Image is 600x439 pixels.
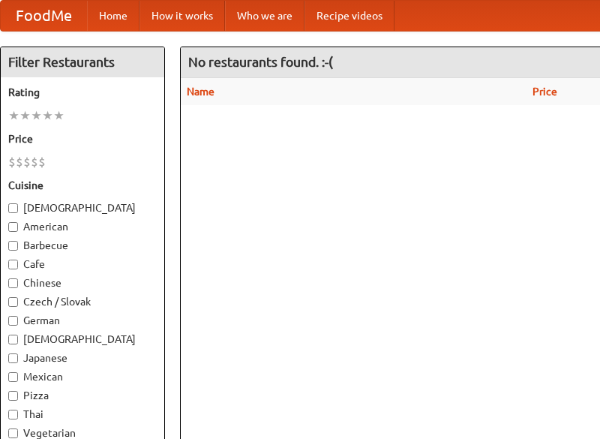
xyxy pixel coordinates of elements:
input: Mexican [8,372,18,382]
label: American [8,219,157,234]
input: German [8,316,18,326]
li: ★ [8,107,19,124]
input: American [8,222,18,232]
input: Vegetarian [8,428,18,438]
input: Japanese [8,353,18,363]
label: Czech / Slovak [8,294,157,309]
input: Cafe [8,260,18,269]
li: $ [38,154,46,170]
input: Pizza [8,391,18,401]
a: Name [187,86,214,98]
input: Barbecue [8,241,18,251]
a: Price [532,86,557,98]
input: Chinese [8,278,18,288]
li: ★ [42,107,53,124]
label: Cafe [8,257,157,272]
h4: Filter Restaurants [1,47,164,77]
a: FoodMe [1,1,87,31]
label: [DEMOGRAPHIC_DATA] [8,200,157,215]
input: Thai [8,410,18,419]
label: Pizza [8,388,157,403]
li: $ [23,154,31,170]
a: Home [87,1,139,31]
li: ★ [31,107,42,124]
label: [DEMOGRAPHIC_DATA] [8,332,157,347]
input: [DEMOGRAPHIC_DATA] [8,335,18,344]
label: Thai [8,407,157,422]
ng-pluralize: No restaurants found. :-( [188,55,333,69]
li: $ [31,154,38,170]
input: Czech / Slovak [8,297,18,307]
label: Mexican [8,369,157,384]
h5: Rating [8,85,157,100]
li: $ [8,154,16,170]
label: Chinese [8,275,157,290]
li: ★ [19,107,31,124]
li: $ [16,154,23,170]
label: Barbecue [8,238,157,253]
label: German [8,313,157,328]
input: [DEMOGRAPHIC_DATA] [8,203,18,213]
a: Recipe videos [304,1,394,31]
li: ★ [53,107,64,124]
a: How it works [139,1,225,31]
a: Who we are [225,1,304,31]
h5: Cuisine [8,178,157,193]
label: Japanese [8,350,157,365]
h5: Price [8,131,157,146]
